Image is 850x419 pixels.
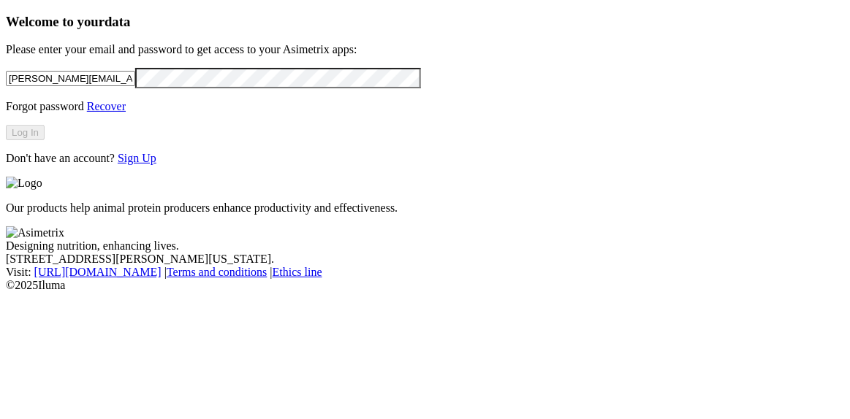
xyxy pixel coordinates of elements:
[34,266,162,278] a: [URL][DOMAIN_NAME]
[6,201,844,215] p: Our products help animal protein producers enhance productivity and effectiveness.
[118,152,156,164] a: Sign Up
[6,177,42,190] img: Logo
[6,100,844,113] p: Forgot password
[6,279,844,292] div: © 2025 Iluma
[105,14,130,29] span: data
[6,125,45,140] button: Log In
[87,100,126,112] a: Recover
[6,266,844,279] div: Visit : | |
[6,14,844,30] h3: Welcome to your
[167,266,267,278] a: Terms and conditions
[6,226,64,239] img: Asimetrix
[6,152,844,165] p: Don't have an account?
[6,239,844,253] div: Designing nutrition, enhancing lives.
[6,43,844,56] p: Please enter your email and password to get access to your Asimetrix apps:
[6,71,135,86] input: Your email
[6,253,844,266] div: [STREET_ADDRESS][PERSON_NAME][US_STATE].
[273,266,322,278] a: Ethics line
